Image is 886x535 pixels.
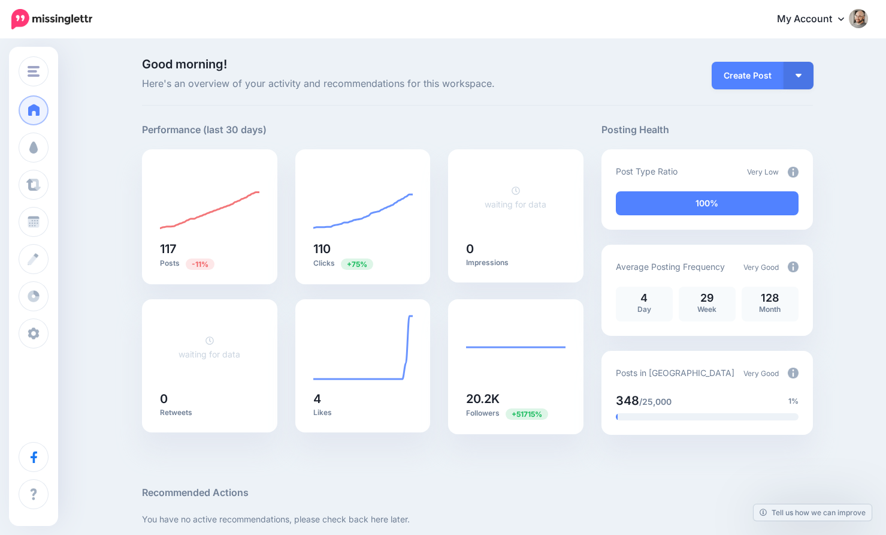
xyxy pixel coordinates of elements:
span: Day [637,305,651,314]
a: Create Post [712,62,784,89]
p: Post Type Ratio [616,164,678,178]
a: waiting for data [179,335,240,359]
h5: 4 [313,393,413,405]
a: waiting for data [485,185,546,209]
span: Previous period: 63 [341,259,373,270]
h5: 110 [313,243,413,255]
img: info-circle-grey.png [788,167,799,178]
span: Previous period: 132 [186,259,214,270]
img: menu.png [28,66,40,77]
h5: 20.2K [466,393,566,405]
p: Likes [313,408,413,417]
span: /25,000 [639,396,672,407]
p: 29 [685,293,730,303]
span: Month [759,305,781,314]
p: 4 [622,293,667,303]
p: Posts [160,258,259,269]
h5: Posting Health [601,122,813,137]
p: Clicks [313,258,413,269]
div: 100% of your posts in the last 30 days have been from Drip Campaigns [616,191,799,215]
span: Week [697,305,716,314]
p: Average Posting Frequency [616,260,725,273]
p: Posts in [GEOGRAPHIC_DATA] [616,366,734,380]
span: Good morning! [142,57,227,71]
span: Here's an overview of your activity and recommendations for this workspace. [142,76,583,92]
h5: Recommended Actions [142,485,813,500]
span: Very Low [747,167,779,176]
a: My Account [765,5,868,34]
span: Very Good [743,263,779,272]
img: info-circle-grey.png [788,262,799,272]
img: Missinglettr [11,9,92,29]
h5: 0 [466,243,566,255]
span: Previous period: 39 [506,408,548,420]
img: info-circle-grey.png [788,368,799,378]
h5: Performance (last 30 days) [142,122,267,137]
p: 128 [748,293,793,303]
h5: 0 [160,393,259,405]
span: Very Good [743,369,779,378]
p: You have no active recommendations, please check back here later. [142,512,813,526]
h5: 117 [160,243,259,255]
span: 1% [788,395,799,407]
p: Impressions [466,258,566,267]
img: arrow-down-white.png [796,74,802,77]
span: 348 [616,393,639,408]
div: 1% of your posts in the last 30 days have been from Drip Campaigns [616,413,618,420]
p: Followers [466,408,566,419]
p: Retweets [160,408,259,417]
a: Tell us how we can improve [754,504,872,521]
